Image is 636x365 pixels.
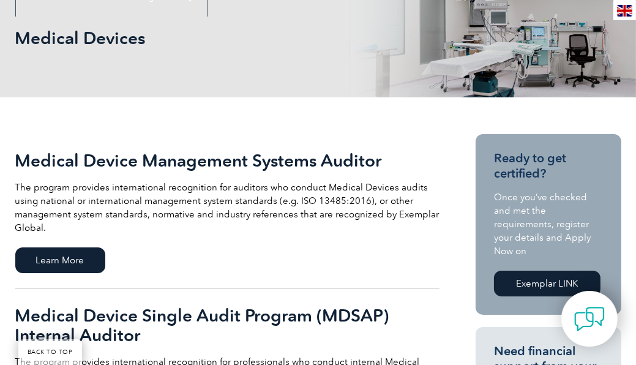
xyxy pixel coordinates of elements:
img: contact-chat.png [574,304,605,334]
h1: Medical Devices [15,28,349,48]
img: en [617,5,632,17]
a: BACK TO TOP [18,339,82,365]
h2: Medical Device Management Systems Auditor [15,151,440,170]
span: Learn More [15,247,105,273]
h3: Ready to get certified? [494,151,603,181]
p: The program provides international recognition for auditors who conduct Medical Devices audits us... [15,181,440,235]
a: Exemplar LINK [494,271,600,296]
p: Once you’ve checked and met the requirements, register your details and Apply Now on [494,190,603,258]
h2: Medical Device Single Audit Program (MDSAP) Internal Auditor [15,306,440,345]
a: Medical Device Management Systems Auditor The program provides international recognition for audi... [15,134,440,289]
